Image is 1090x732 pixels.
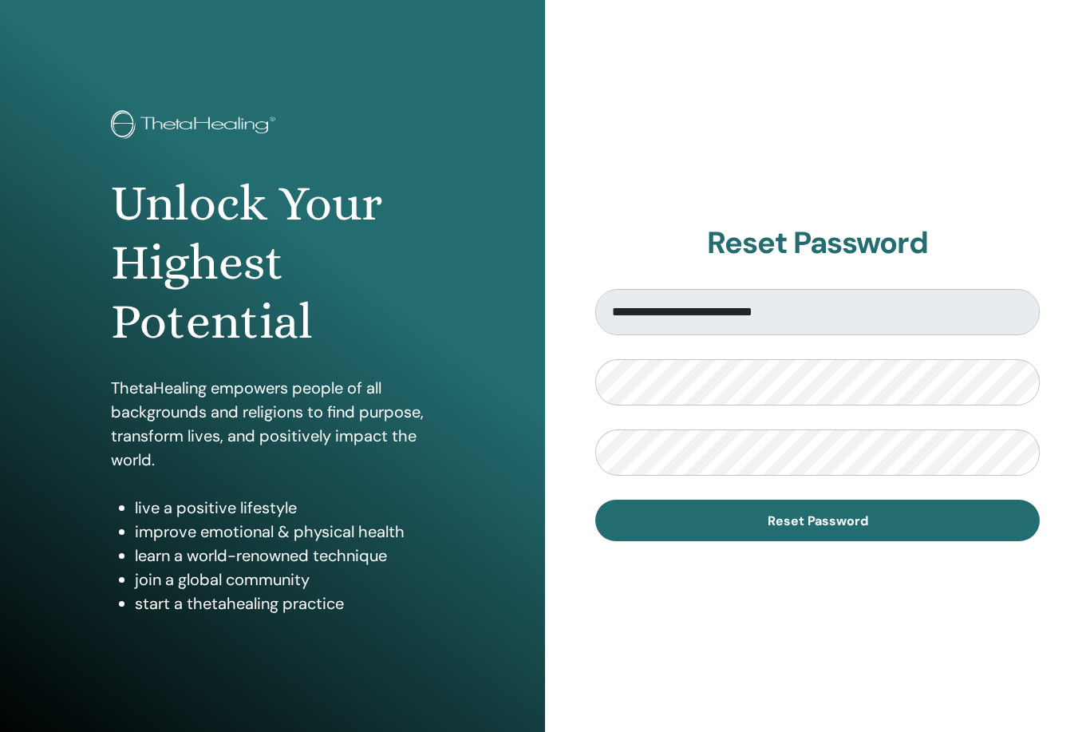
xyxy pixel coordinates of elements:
[111,174,434,352] h1: Unlock Your Highest Potential
[595,225,1040,262] h2: Reset Password
[135,544,434,568] li: learn a world-renowned technique
[135,568,434,592] li: join a global community
[135,592,434,615] li: start a thetahealing practice
[135,520,434,544] li: improve emotional & physical health
[595,500,1040,541] button: Reset Password
[135,496,434,520] li: live a positive lifestyle
[768,512,868,529] span: Reset Password
[111,376,434,472] p: ThetaHealing empowers people of all backgrounds and religions to find purpose, transform lives, a...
